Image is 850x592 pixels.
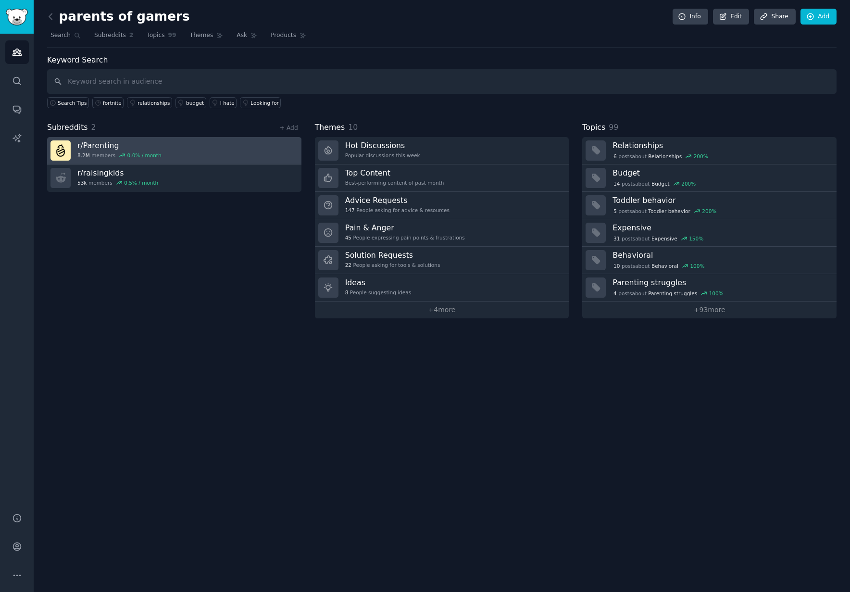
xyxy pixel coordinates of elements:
[582,122,605,134] span: Topics
[250,100,279,106] div: Looking for
[143,28,179,48] a: Topics99
[651,235,677,242] span: Expensive
[315,137,569,164] a: Hot DiscussionsPopular discussions this week
[345,179,444,186] div: Best-performing content of past month
[220,100,235,106] div: I hate
[280,125,298,131] a: + Add
[613,208,617,214] span: 5
[694,153,708,160] div: 200 %
[582,164,837,192] a: Budget14postsaboutBudget200%
[50,140,71,161] img: Parenting
[92,97,124,108] a: fortnite
[345,234,351,241] span: 45
[47,69,837,94] input: Keyword search in audience
[582,219,837,247] a: Expensive31postsaboutExpensive150%
[681,180,696,187] div: 200 %
[47,137,301,164] a: r/Parenting8.2Mmembers0.0% / month
[267,28,310,48] a: Products
[175,97,206,108] a: budget
[345,262,440,268] div: People asking for tools & solutions
[186,100,204,106] div: budget
[612,207,717,215] div: post s about
[47,164,301,192] a: r/raisingkids53kmembers0.5% / month
[345,223,465,233] h3: Pain & Anger
[345,140,420,151] h3: Hot Discussions
[582,192,837,219] a: Toddler behavior5postsaboutToddler behavior200%
[612,234,704,243] div: post s about
[127,152,162,159] div: 0.0 % / month
[613,235,620,242] span: 31
[47,97,89,108] button: Search Tips
[190,31,213,40] span: Themes
[124,179,158,186] div: 0.5 % / month
[345,207,450,214] div: People asking for advice & resources
[345,234,465,241] div: People expressing pain points & frustrations
[673,9,708,25] a: Info
[348,123,358,132] span: 10
[754,9,795,25] a: Share
[315,122,345,134] span: Themes
[168,31,176,40] span: 99
[651,263,678,269] span: Behavioral
[315,274,569,302] a: Ideas8People suggesting ideas
[6,9,28,25] img: GummySearch logo
[77,152,90,159] span: 8.2M
[648,153,682,160] span: Relationships
[613,263,620,269] span: 10
[237,31,247,40] span: Ask
[345,289,411,296] div: People suggesting ideas
[47,9,190,25] h2: parents of gamers
[582,302,837,318] a: +93more
[47,55,108,64] label: Keyword Search
[648,290,697,297] span: Parenting struggles
[612,223,830,233] h3: Expensive
[315,219,569,247] a: Pain & Anger45People expressing pain points & frustrations
[147,31,164,40] span: Topics
[77,152,162,159] div: members
[609,123,618,132] span: 99
[612,262,705,270] div: post s about
[690,263,704,269] div: 100 %
[345,168,444,178] h3: Top Content
[345,152,420,159] div: Popular discussions this week
[47,28,84,48] a: Search
[315,247,569,274] a: Solution Requests22People asking for tools & solutions
[315,192,569,219] a: Advice Requests147People asking for advice & resources
[702,208,716,214] div: 200 %
[612,152,709,161] div: post s about
[612,140,830,151] h3: Relationships
[50,31,71,40] span: Search
[94,31,126,40] span: Subreddits
[345,195,450,205] h3: Advice Requests
[613,290,617,297] span: 4
[127,97,172,108] a: relationships
[612,289,724,298] div: post s about
[77,179,87,186] span: 53k
[582,247,837,274] a: Behavioral10postsaboutBehavioral100%
[689,235,703,242] div: 150 %
[612,195,830,205] h3: Toddler behavior
[77,168,158,178] h3: r/ raisingkids
[315,302,569,318] a: +4more
[612,250,830,260] h3: Behavioral
[582,274,837,302] a: Parenting struggles4postsaboutParenting struggles100%
[58,100,87,106] span: Search Tips
[651,180,670,187] span: Budget
[709,290,724,297] div: 100 %
[713,9,749,25] a: Edit
[210,97,237,108] a: I hate
[582,137,837,164] a: Relationships6postsaboutRelationships200%
[345,277,411,288] h3: Ideas
[91,28,137,48] a: Subreddits2
[47,122,88,134] span: Subreddits
[137,100,170,106] div: relationships
[345,262,351,268] span: 22
[345,207,355,214] span: 147
[612,168,830,178] h3: Budget
[233,28,261,48] a: Ask
[800,9,837,25] a: Add
[103,100,122,106] div: fortnite
[77,140,162,151] h3: r/ Parenting
[187,28,227,48] a: Themes
[612,277,830,288] h3: Parenting struggles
